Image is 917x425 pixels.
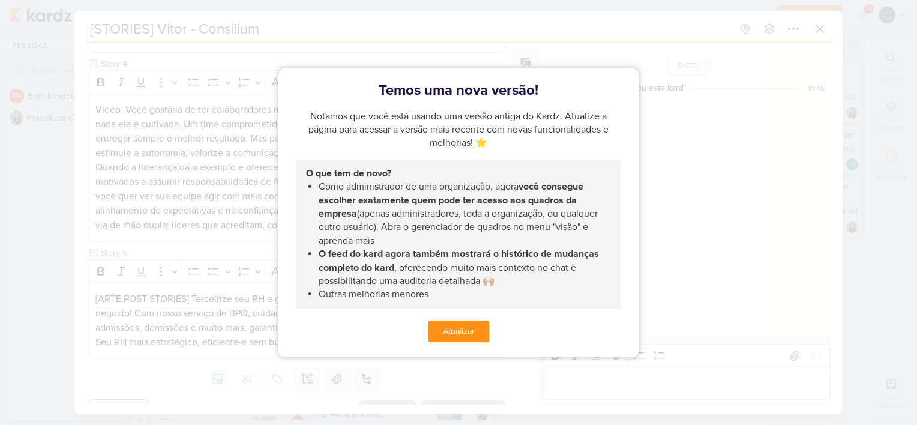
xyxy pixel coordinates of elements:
[306,167,391,179] strong: O que tem de novo?
[319,262,579,287] span: , oferecendo muito mais contexto no chat e possibilitando uma auditoria detalhada 🙌🏼
[428,321,489,342] button: Atualizar
[319,181,519,193] span: Como administrador de uma organização, agora
[296,110,621,150] p: Notamos que você está usando uma versão antiga do Kardz. Atualize a página para acessar a versão ...
[319,208,600,247] span: (apenas administradores, toda a organização, ou qualquer outro usuário). Abra o gerenciador de qu...
[319,248,601,273] strong: O feed do kard agora também mostrará o histórico de mudanças completo do kard
[319,288,611,301] li: Outras melhorias menores
[296,80,621,101] p: Temos uma nova versão!
[319,181,586,220] strong: você consegue escolher exatamente quem pode ter acesso aos quadros da empresa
